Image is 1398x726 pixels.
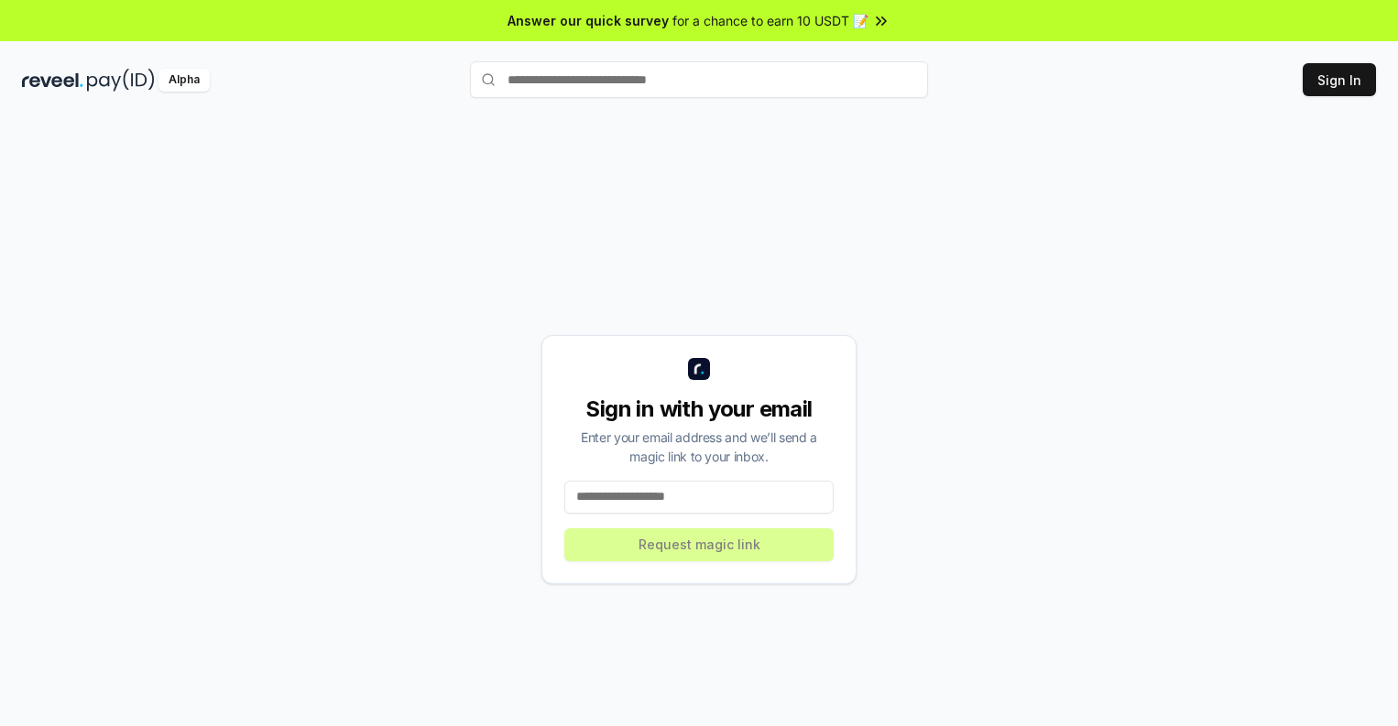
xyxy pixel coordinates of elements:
[87,69,155,92] img: pay_id
[158,69,210,92] div: Alpha
[22,69,83,92] img: reveel_dark
[672,11,868,30] span: for a chance to earn 10 USDT 📝
[564,428,834,466] div: Enter your email address and we’ll send a magic link to your inbox.
[1303,63,1376,96] button: Sign In
[508,11,669,30] span: Answer our quick survey
[564,395,834,424] div: Sign in with your email
[688,358,710,380] img: logo_small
